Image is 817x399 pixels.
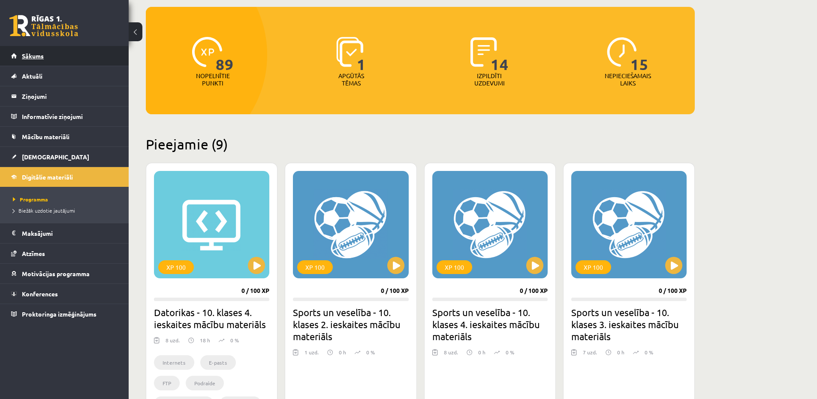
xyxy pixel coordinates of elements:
[200,355,236,370] li: E-pasts
[444,348,458,361] div: 8 uzd.
[11,167,118,187] a: Digitālie materiāli
[432,306,548,342] h2: Sports un veselība - 10. klases 4. ieskaites mācību materiāls
[11,304,118,324] a: Proktoringa izmēģinājums
[478,348,485,356] p: 0 h
[22,270,90,277] span: Motivācijas programma
[22,107,118,126] legend: Informatīvie ziņojumi
[11,244,118,263] a: Atzīmes
[13,195,120,203] a: Programma
[11,46,118,66] a: Sākums
[473,72,506,87] p: Izpildīti uzdevumi
[9,15,78,37] a: Rīgas 1. Tālmācības vidusskola
[336,37,363,67] img: icon-learned-topics-4a711ccc23c960034f471b6e78daf4a3bad4a20eaf4de84257b87e66633f6470.svg
[366,348,375,356] p: 0 %
[576,260,611,274] div: XP 100
[13,207,120,214] a: Biežāk uzdotie jautājumi
[13,207,75,214] span: Biežāk uzdotie jautājumi
[158,260,194,274] div: XP 100
[11,66,118,86] a: Aktuāli
[200,336,210,344] p: 18 h
[645,348,653,356] p: 0 %
[617,348,624,356] p: 0 h
[11,107,118,126] a: Informatīvie ziņojumi
[506,348,514,356] p: 0 %
[491,37,509,72] span: 14
[22,290,58,298] span: Konferences
[22,133,69,140] span: Mācību materiāli
[293,306,408,342] h2: Sports un veselība - 10. klases 2. ieskaites mācību materiāls
[192,37,222,67] img: icon-xp-0682a9bc20223a9ccc6f5883a126b849a74cddfe5390d2b41b4391c66f2066e7.svg
[154,306,269,330] h2: Datorikas - 10. klases 4. ieskaites mācību materiāls
[22,173,73,181] span: Digitālie materiāli
[196,72,230,87] p: Nopelnītie punkti
[146,136,695,152] h2: Pieejamie (9)
[357,37,366,72] span: 1
[22,72,42,80] span: Aktuāli
[154,376,180,390] li: FTP
[22,310,96,318] span: Proktoringa izmēģinājums
[216,37,234,72] span: 89
[13,196,48,203] span: Programma
[22,52,44,60] span: Sākums
[22,153,89,161] span: [DEMOGRAPHIC_DATA]
[154,355,194,370] li: Internets
[11,86,118,106] a: Ziņojumi
[186,376,224,390] li: Podraide
[297,260,333,274] div: XP 100
[437,260,472,274] div: XP 100
[11,264,118,283] a: Motivācijas programma
[230,336,239,344] p: 0 %
[571,306,687,342] h2: Sports un veselība - 10. klases 3. ieskaites mācību materiāls
[335,72,368,87] p: Apgūtās tēmas
[470,37,497,67] img: icon-completed-tasks-ad58ae20a441b2904462921112bc710f1caf180af7a3daa7317a5a94f2d26646.svg
[583,348,597,361] div: 7 uzd.
[304,348,319,361] div: 1 uzd.
[11,223,118,243] a: Maksājumi
[605,72,651,87] p: Nepieciešamais laiks
[22,223,118,243] legend: Maksājumi
[607,37,637,67] img: icon-clock-7be60019b62300814b6bd22b8e044499b485619524d84068768e800edab66f18.svg
[11,147,118,167] a: [DEMOGRAPHIC_DATA]
[11,127,118,146] a: Mācību materiāli
[22,86,118,106] legend: Ziņojumi
[630,37,648,72] span: 15
[11,284,118,304] a: Konferences
[339,348,346,356] p: 0 h
[22,250,45,257] span: Atzīmes
[166,336,180,349] div: 8 uzd.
